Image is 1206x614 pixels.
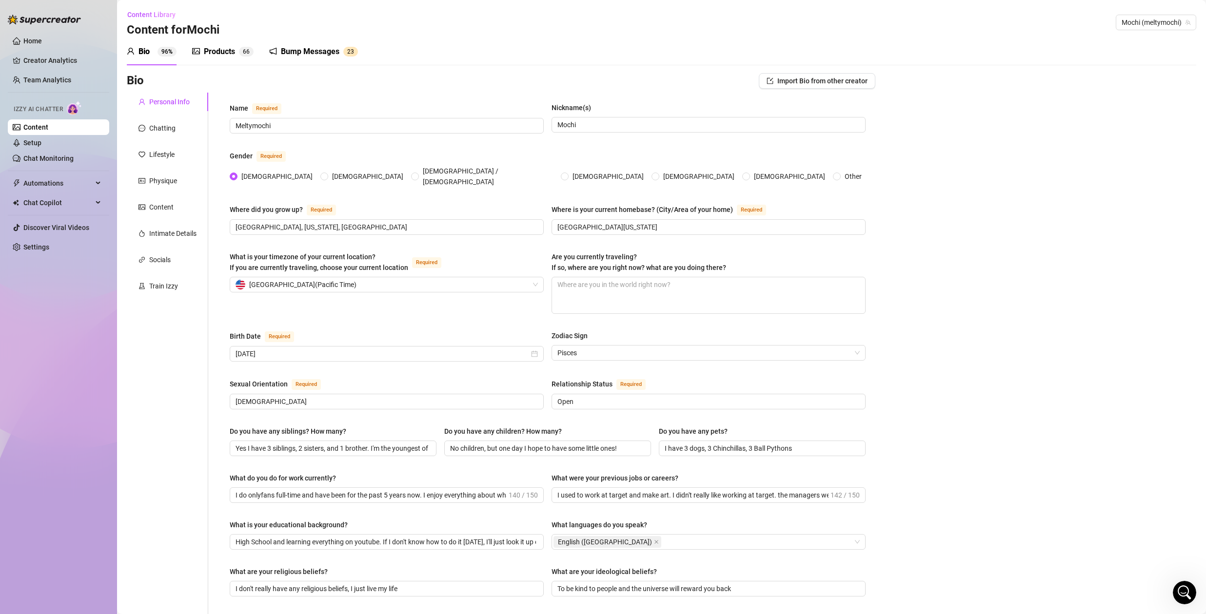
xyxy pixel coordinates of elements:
[138,46,150,58] div: Bio
[351,48,354,55] span: 3
[230,426,353,437] label: Do you have any siblings? How many?
[230,473,343,483] label: What do you do for work currently?
[236,396,536,407] input: Sexual Orientation
[23,243,49,251] a: Settings
[292,379,321,390] span: Required
[8,15,81,24] img: logo-BBDzfeDw.svg
[236,280,245,289] img: us
[552,566,657,577] div: What are your ideological beliefs?
[230,151,253,161] div: Gender
[552,253,726,271] span: Are you currently traveling? If so, where are you right now? what are you doing there?
[616,379,646,390] span: Required
[127,47,135,55] span: user
[138,98,145,105] span: user
[127,11,176,19] span: Content Library
[419,166,557,187] span: [DEMOGRAPHIC_DATA] / [DEMOGRAPHIC_DATA]
[552,473,685,483] label: What were your previous jobs or careers?
[552,519,654,530] label: What languages do you speak?
[23,195,93,211] span: Chat Copilot
[149,123,176,134] div: Chatting
[230,378,332,390] label: Sexual Orientation
[149,228,197,239] div: Intimate Details
[127,7,183,22] button: Content Library
[569,171,648,182] span: [DEMOGRAPHIC_DATA]
[149,202,174,212] div: Content
[230,204,303,215] div: Where did you grow up?
[138,230,145,237] span: fire
[230,204,347,215] label: Where did you grow up?
[552,566,664,577] label: What are your ideological beliefs?
[444,426,562,437] div: Do you have any children? How many?
[552,379,613,389] div: Relationship Status
[659,426,728,437] div: Do you have any pets?
[230,519,348,530] div: What is your educational background?
[149,254,171,265] div: Socials
[230,330,305,342] label: Birth Date
[149,149,175,160] div: Lifestyle
[552,473,678,483] div: What were your previous jobs or careers?
[149,175,177,186] div: Physique
[23,224,89,231] a: Discover Viral Videos
[412,257,441,268] span: Required
[830,490,860,500] span: 142 / 150
[23,139,41,147] a: Setup
[557,396,858,407] input: Relationship Status
[236,537,536,547] input: What is your educational background?
[230,253,408,271] span: What is your timezone of your current location? If you are currently traveling, choose your curre...
[265,331,294,342] span: Required
[23,154,74,162] a: Chat Monitoring
[509,490,538,500] span: 140 / 150
[243,48,246,55] span: 6
[343,47,358,57] sup: 23
[236,348,529,359] input: Birth Date
[558,537,652,547] span: English ([GEOGRAPHIC_DATA])
[552,330,588,341] div: Zodiac Sign
[552,519,647,530] div: What languages do you speak?
[67,101,82,115] img: AI Chatter
[281,46,339,58] div: Bump Messages
[230,473,336,483] div: What do you do for work currently?
[138,151,145,158] span: heart
[1173,581,1196,604] iframe: Intercom live chat
[236,120,536,131] input: Name
[257,151,286,162] span: Required
[557,119,858,130] input: Nickname(s)
[230,519,355,530] label: What is your educational background?
[138,283,145,289] span: experiment
[230,566,328,577] div: What are your religious beliefs?
[557,490,829,500] input: What were your previous jobs or careers?
[552,102,591,113] div: Nickname(s)
[230,102,292,114] label: Name
[230,150,297,162] label: Gender
[759,73,875,89] button: Import Bio from other creator
[249,277,356,292] span: [GEOGRAPHIC_DATA] ( Pacific Time )
[23,175,93,191] span: Automations
[552,102,598,113] label: Nickname(s)
[158,47,177,57] sup: 96%
[554,536,661,548] span: English (US)
[236,222,536,232] input: Where did you grow up?
[23,76,71,84] a: Team Analytics
[665,443,858,454] input: Do you have any pets?
[13,179,20,187] span: thunderbolt
[347,48,351,55] span: 2
[230,566,335,577] label: What are your religious beliefs?
[777,77,868,85] span: Import Bio from other creator
[663,536,665,548] input: What languages do you speak?
[23,123,48,131] a: Content
[14,105,63,114] span: Izzy AI Chatter
[236,443,429,454] input: Do you have any siblings? How many?
[230,426,346,437] div: Do you have any siblings? How many?
[444,426,569,437] label: Do you have any children? How many?
[654,539,659,544] span: close
[557,583,858,594] input: What are your ideological beliefs?
[192,47,200,55] span: picture
[23,37,42,45] a: Home
[659,171,738,182] span: [DEMOGRAPHIC_DATA]
[138,177,145,184] span: idcard
[552,378,656,390] label: Relationship Status
[450,443,643,454] input: Do you have any children? How many?
[750,171,829,182] span: [DEMOGRAPHIC_DATA]
[23,53,101,68] a: Creator Analytics
[252,103,281,114] span: Required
